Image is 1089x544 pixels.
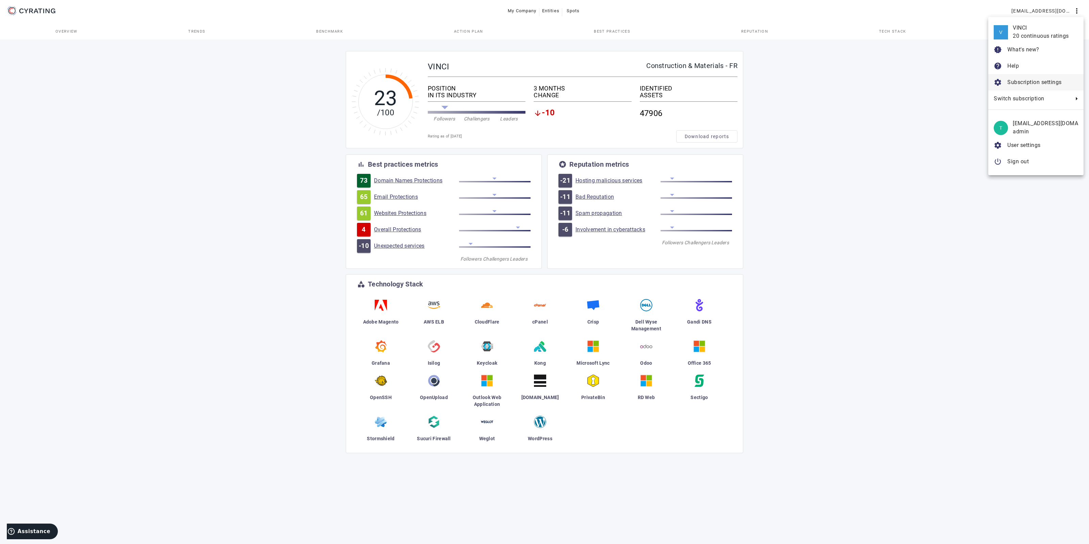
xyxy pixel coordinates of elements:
mat-icon: settings [994,141,1002,149]
span: What's new? [1007,46,1039,53]
mat-icon: power_settings_new [994,158,1002,166]
div: VINCI [1013,24,1078,32]
mat-icon: new_releases [994,46,1002,54]
span: User settings [1007,142,1041,148]
span: Switch subscription [994,95,1070,103]
div: V [994,25,1008,39]
iframe: Ouvre un widget dans lequel vous pouvez trouver plus d’informations [7,524,58,541]
div: admin [1013,128,1078,136]
mat-icon: help [994,62,1002,70]
mat-icon: settings [994,78,1002,86]
div: [EMAIL_ADDRESS][DOMAIN_NAME] [1013,119,1078,128]
div: T [994,121,1008,135]
div: 20 continuous ratings [1013,32,1078,40]
span: Help [1007,63,1019,69]
span: Subscription settings [1007,79,1062,85]
span: Sign out [1007,158,1029,165]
